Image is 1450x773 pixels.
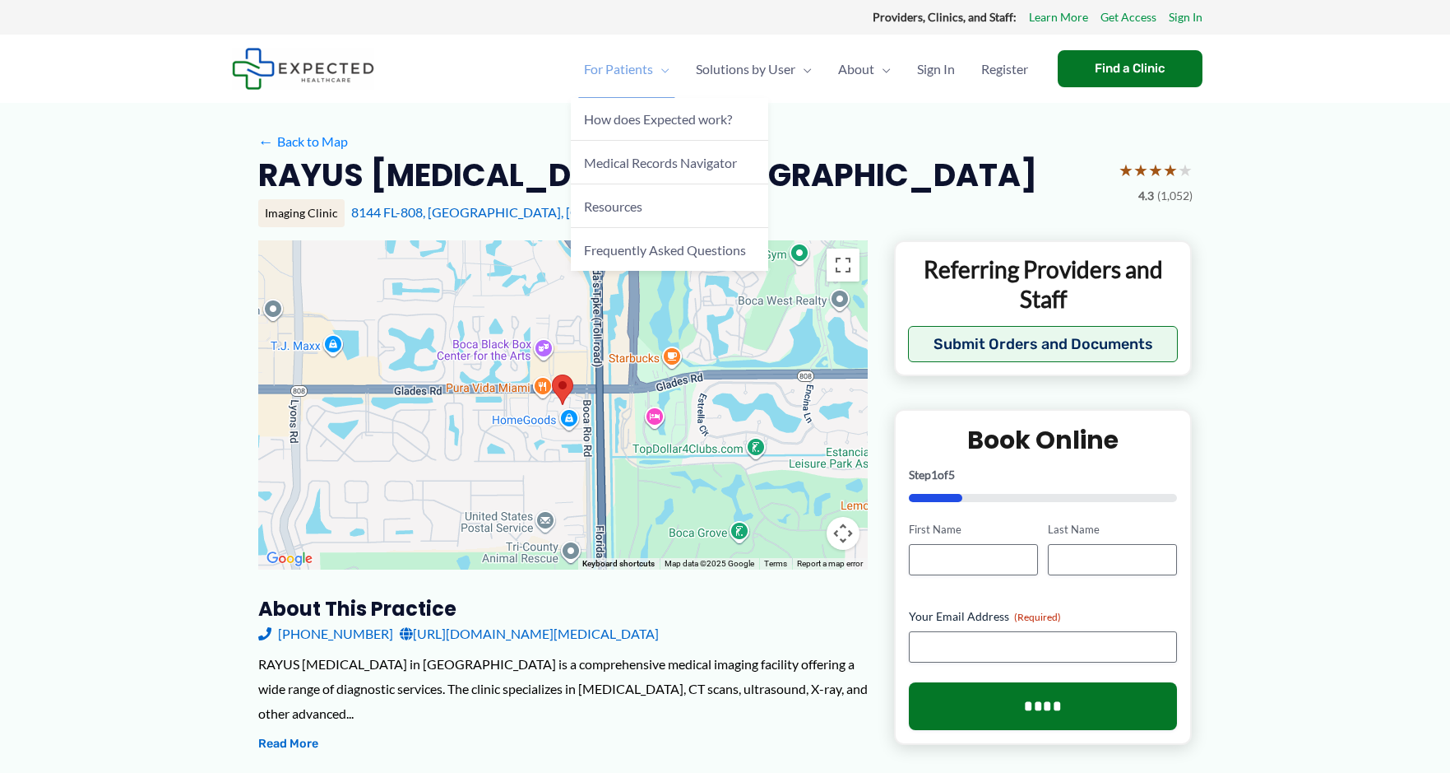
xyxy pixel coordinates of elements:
[909,424,1178,456] h2: Book Online
[948,468,955,482] span: 5
[904,40,968,98] a: Sign In
[582,558,655,570] button: Keyboard shortcuts
[1178,155,1193,185] span: ★
[874,40,891,98] span: Menu Toggle
[1157,185,1193,207] span: (1,052)
[584,198,642,214] span: Resources
[1100,7,1156,28] a: Get Access
[1058,50,1202,87] a: Find a Clinic
[400,622,659,646] a: [URL][DOMAIN_NAME][MEDICAL_DATA]
[917,40,955,98] span: Sign In
[764,559,787,568] a: Terms (opens in new tab)
[825,40,904,98] a: AboutMenu Toggle
[1163,155,1178,185] span: ★
[258,199,345,227] div: Imaging Clinic
[1119,155,1133,185] span: ★
[584,155,737,170] span: Medical Records Navigator
[909,608,1178,625] label: Your Email Address
[584,111,732,127] span: How does Expected work?
[827,249,859,282] button: Toggle fullscreen view
[571,40,1041,98] nav: Primary Site Navigation
[351,204,699,220] a: 8144 FL-808, [GEOGRAPHIC_DATA], [GEOGRAPHIC_DATA]
[909,522,1038,538] label: First Name
[262,548,317,570] a: Open this area in Google Maps (opens a new window)
[827,517,859,550] button: Map camera controls
[258,129,348,154] a: ←Back to Map
[1029,7,1088,28] a: Learn More
[232,48,374,90] img: Expected Healthcare Logo - side, dark font, small
[258,734,318,754] button: Read More
[258,155,1037,195] h2: RAYUS [MEDICAL_DATA] – [GEOGRAPHIC_DATA]
[1138,185,1154,207] span: 4.3
[968,40,1041,98] a: Register
[931,468,938,482] span: 1
[584,40,653,98] span: For Patients
[683,40,825,98] a: Solutions by UserMenu Toggle
[1048,522,1177,538] label: Last Name
[653,40,669,98] span: Menu Toggle
[262,548,317,570] img: Google
[1169,7,1202,28] a: Sign In
[797,559,863,568] a: Report a map error
[908,326,1179,362] button: Submit Orders and Documents
[571,141,768,184] a: Medical Records Navigator
[838,40,874,98] span: About
[795,40,812,98] span: Menu Toggle
[571,40,683,98] a: For PatientsMenu Toggle
[908,254,1179,314] p: Referring Providers and Staff
[909,469,1178,481] p: Step of
[258,652,868,725] div: RAYUS [MEDICAL_DATA] in [GEOGRAPHIC_DATA] is a comprehensive medical imaging facility offering a ...
[873,10,1017,24] strong: Providers, Clinics, and Staff:
[981,40,1028,98] span: Register
[571,184,768,228] a: Resources
[584,242,746,258] span: Frequently Asked Questions
[665,559,754,568] span: Map data ©2025 Google
[1133,155,1148,185] span: ★
[258,622,393,646] a: [PHONE_NUMBER]
[258,596,868,622] h3: About this practice
[258,133,274,149] span: ←
[696,40,795,98] span: Solutions by User
[1148,155,1163,185] span: ★
[571,98,768,142] a: How does Expected work?
[571,228,768,271] a: Frequently Asked Questions
[1014,611,1061,623] span: (Required)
